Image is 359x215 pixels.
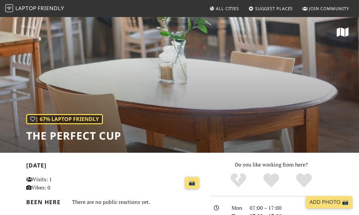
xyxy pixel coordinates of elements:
a: LaptopFriendly LaptopFriendly [5,3,64,14]
span: Join Community [309,6,349,11]
h1: The Perfect Cup [26,129,121,142]
span: All Cities [216,6,239,11]
div: 07:00 – 17:00 [246,204,337,212]
div: No [222,172,255,189]
a: Add Photo 📸 [306,196,352,208]
a: 📸 [185,177,199,189]
div: Definitely! [288,172,320,189]
div: Mon [228,204,246,212]
span: Suggest Places [255,6,293,11]
h2: [DATE] [26,162,202,171]
a: Join Community [300,3,352,14]
p: Visits: 1 Vibes: 0 [26,175,80,192]
span: Laptop [15,5,37,12]
div: | 67% Laptop Friendly [26,114,103,125]
p: Do you like working from here? [210,161,333,169]
span: Friendly [38,5,64,12]
div: Yes [255,172,288,189]
a: All Cities [207,3,242,14]
img: LaptopFriendly [5,4,13,12]
div: There are no public reactions yet. [72,197,202,207]
a: Suggest Places [246,3,296,14]
h2: Been here [26,199,64,205]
